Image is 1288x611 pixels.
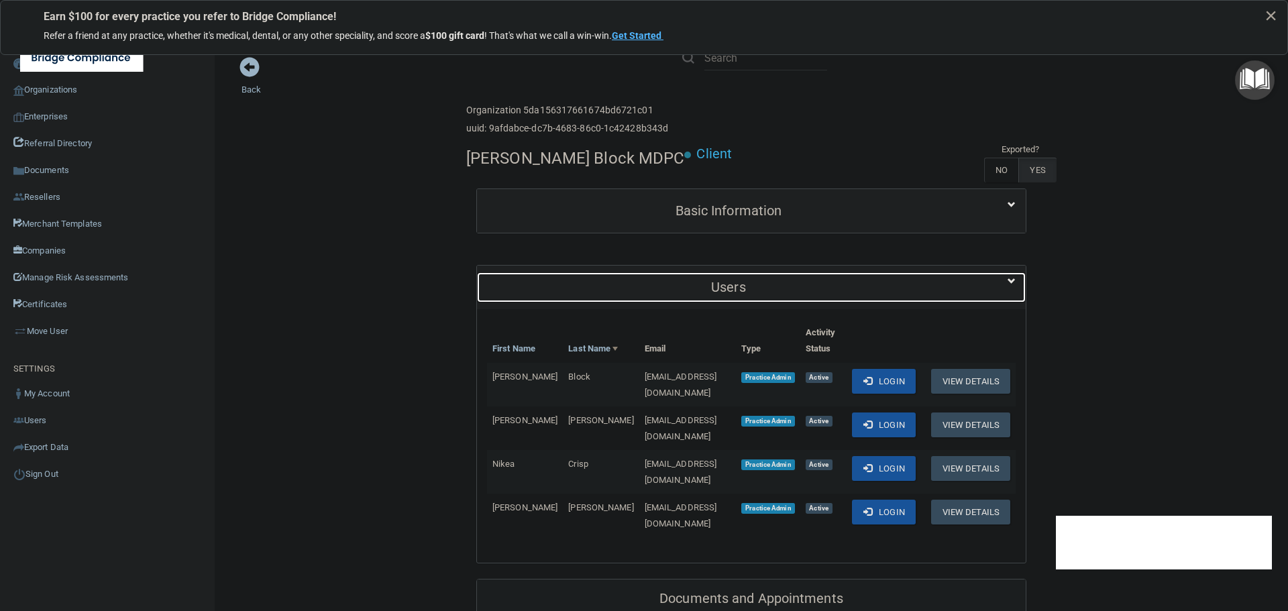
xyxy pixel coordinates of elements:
th: Activity Status [800,319,847,363]
span: Active [806,372,833,383]
img: ic-search.3b580494.png [682,52,694,64]
button: Login [852,369,916,394]
img: organization-icon.f8decf85.png [13,85,24,96]
button: Login [852,412,916,437]
a: First Name [492,341,535,357]
label: YES [1018,158,1056,182]
button: View Details [931,369,1010,394]
button: View Details [931,456,1010,481]
img: icon-export.b9366987.png [13,442,24,453]
th: Email [639,319,737,363]
button: Open Resource Center [1235,60,1275,100]
img: enterprise.0d942306.png [13,113,24,122]
span: Active [806,459,833,470]
input: Search [704,46,827,70]
a: Basic Information [487,196,1016,226]
a: Get Started [612,30,663,41]
img: icon-documents.8dae5593.png [13,166,24,176]
img: ic_reseller.de258add.png [13,192,24,203]
button: Login [852,456,916,481]
h5: Users [487,280,970,294]
span: [PERSON_NAME] [492,502,557,512]
span: Active [806,416,833,427]
span: [PERSON_NAME] [492,372,557,382]
img: briefcase.64adab9b.png [13,325,27,338]
span: [EMAIL_ADDRESS][DOMAIN_NAME] [645,459,717,485]
img: icon-users.e205127d.png [13,415,24,426]
h6: Organization 5da156317661674bd6721c01 [466,105,668,115]
p: Earn $100 for every practice you refer to Bridge Compliance! [44,10,1244,23]
th: Type [736,319,800,363]
a: Users [487,272,1016,302]
span: [EMAIL_ADDRESS][DOMAIN_NAME] [645,502,717,529]
strong: $100 gift card [425,30,484,41]
a: Back [241,68,261,95]
h5: Basic Information [487,203,970,218]
a: Last Name [568,341,618,357]
span: Practice Admin [741,372,794,383]
button: Close [1265,5,1277,26]
button: Login [852,500,916,524]
button: View Details [931,412,1010,437]
span: Practice Admin [741,416,794,427]
button: View Details [931,500,1010,524]
img: bridge_compliance_login_screen.278c3ca4.svg [20,44,144,72]
h4: [PERSON_NAME] Block MDPC [466,150,684,167]
span: [PERSON_NAME] [568,502,633,512]
img: ic_power_dark.7ecde6b1.png [13,468,25,480]
span: Active [806,503,833,514]
label: NO [984,158,1018,182]
h6: uuid: 9afdabce-dc7b-4683-86c0-1c42428b343d [466,123,668,133]
img: ic_user_dark.df1a06c3.png [13,388,24,399]
strong: Get Started [612,30,661,41]
td: Exported? [984,142,1057,158]
span: Nikea [492,459,515,469]
span: [PERSON_NAME] [568,415,633,425]
span: [EMAIL_ADDRESS][DOMAIN_NAME] [645,415,717,441]
span: Crisp [568,459,588,469]
iframe: Drift Widget Chat Controller [1056,516,1272,569]
span: Practice Admin [741,503,794,514]
span: Practice Admin [741,459,794,470]
span: [PERSON_NAME] [492,415,557,425]
span: Block [568,372,590,382]
span: ! That's what we call a win-win. [484,30,612,41]
p: Client [696,142,732,166]
label: SETTINGS [13,361,55,377]
span: [EMAIL_ADDRESS][DOMAIN_NAME] [645,372,717,398]
span: Refer a friend at any practice, whether it's medical, dental, or any other speciality, and score a [44,30,425,41]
